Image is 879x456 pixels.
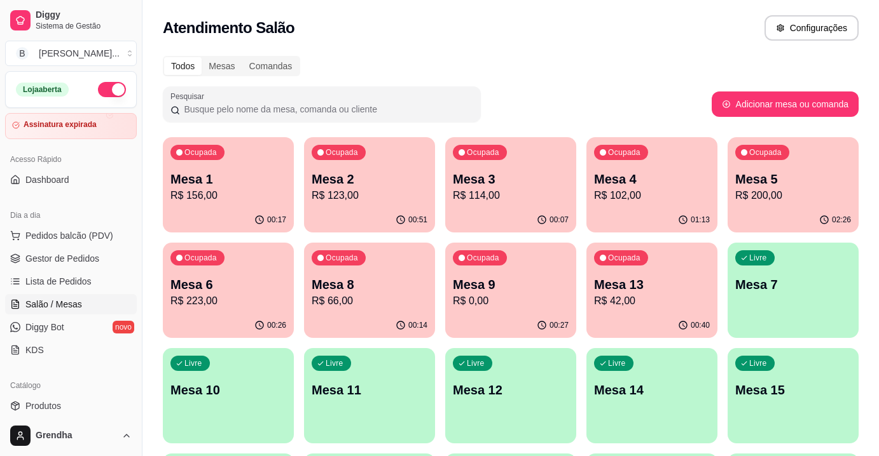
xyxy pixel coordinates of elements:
p: Mesa 12 [453,381,569,399]
span: Produtos [25,399,61,412]
span: Lista de Pedidos [25,275,92,288]
p: Mesa 11 [312,381,427,399]
p: Ocupada [326,147,358,158]
span: Dashboard [25,173,69,186]
p: R$ 114,00 [453,188,569,203]
button: OcupadaMesa 5R$ 200,0002:26 [728,137,859,232]
span: Pedidos balcão (PDV) [25,229,113,242]
p: R$ 200,00 [735,188,851,203]
div: Catálogo [5,375,137,396]
p: Ocupada [184,147,217,158]
p: R$ 156,00 [170,188,286,203]
button: OcupadaMesa 2R$ 123,0000:51 [304,137,435,232]
p: Mesa 6 [170,276,286,293]
a: DiggySistema de Gestão [5,5,137,36]
a: Produtos [5,396,137,416]
p: R$ 102,00 [594,188,710,203]
button: OcupadaMesa 4R$ 102,0001:13 [586,137,717,232]
p: 00:40 [691,320,710,330]
a: Salão / Mesas [5,294,137,314]
span: Diggy [36,10,132,21]
input: Pesquisar [180,103,473,116]
p: 01:13 [691,215,710,225]
p: Ocupada [467,147,499,158]
button: OcupadaMesa 6R$ 223,0000:26 [163,243,294,338]
p: Mesa 13 [594,276,710,293]
div: Loja aberta [16,83,69,97]
p: Mesa 14 [594,381,710,399]
article: Assinatura expirada [24,120,97,130]
label: Pesquisar [170,91,209,102]
button: Select a team [5,41,137,66]
div: [PERSON_NAME] ... [39,47,120,60]
div: Acesso Rápido [5,149,137,170]
p: Ocupada [749,147,782,158]
p: Mesa 1 [170,170,286,188]
button: OcupadaMesa 9R$ 0,0000:27 [445,243,576,338]
p: 02:26 [832,215,851,225]
div: Mesas [202,57,242,75]
p: Livre [749,253,767,263]
p: Ocupada [326,253,358,263]
button: LivreMesa 11 [304,348,435,443]
span: Gestor de Pedidos [25,252,99,265]
button: LivreMesa 12 [445,348,576,443]
p: R$ 223,00 [170,293,286,309]
span: KDS [25,344,44,356]
a: KDS [5,340,137,360]
p: Mesa 10 [170,381,286,399]
button: Grendha [5,420,137,451]
p: Ocupada [608,253,640,263]
p: 00:14 [408,320,427,330]
button: LivreMesa 14 [586,348,717,443]
p: Ocupada [184,253,217,263]
p: R$ 66,00 [312,293,427,309]
div: Dia a dia [5,205,137,225]
p: R$ 0,00 [453,293,569,309]
h2: Atendimento Salão [163,18,294,38]
button: Configurações [765,15,859,41]
span: Grendha [36,430,116,441]
span: Sistema de Gestão [36,21,132,31]
p: Mesa 4 [594,170,710,188]
p: 00:51 [408,215,427,225]
p: Livre [608,358,626,368]
p: Livre [467,358,485,368]
p: R$ 123,00 [312,188,427,203]
span: Diggy Bot [25,321,64,333]
div: Todos [164,57,202,75]
p: 00:26 [267,320,286,330]
button: LivreMesa 10 [163,348,294,443]
button: LivreMesa 15 [728,348,859,443]
p: 00:27 [550,320,569,330]
button: OcupadaMesa 3R$ 114,0000:07 [445,137,576,232]
button: OcupadaMesa 8R$ 66,0000:14 [304,243,435,338]
a: Lista de Pedidos [5,271,137,292]
p: Mesa 8 [312,276,427,293]
p: Ocupada [608,147,640,158]
p: Mesa 9 [453,276,569,293]
p: R$ 42,00 [594,293,710,309]
p: Mesa 5 [735,170,851,188]
p: 00:07 [550,215,569,225]
button: LivreMesa 7 [728,243,859,338]
span: Salão / Mesas [25,298,82,311]
p: Mesa 7 [735,276,851,293]
p: Ocupada [467,253,499,263]
button: OcupadaMesa 1R$ 156,0000:17 [163,137,294,232]
p: Livre [749,358,767,368]
div: Comandas [242,57,300,75]
a: Assinatura expirada [5,113,137,139]
button: Alterar Status [98,82,126,97]
p: 00:17 [267,215,286,225]
button: OcupadaMesa 13R$ 42,0000:40 [586,243,717,338]
button: Adicionar mesa ou comanda [712,91,859,117]
a: Dashboard [5,170,137,190]
span: B [16,47,29,60]
button: Pedidos balcão (PDV) [5,225,137,246]
a: Gestor de Pedidos [5,248,137,269]
p: Mesa 3 [453,170,569,188]
p: Mesa 15 [735,381,851,399]
a: Diggy Botnovo [5,317,137,337]
p: Mesa 2 [312,170,427,188]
